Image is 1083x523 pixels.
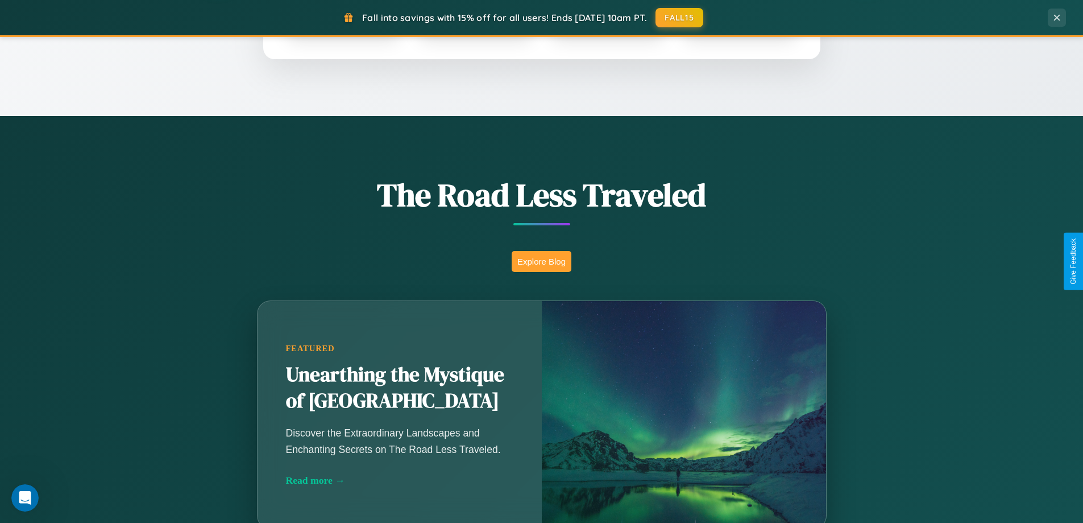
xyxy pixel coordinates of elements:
h1: The Road Less Traveled [201,173,883,217]
div: Read more → [286,475,513,487]
div: Give Feedback [1069,238,1077,285]
iframe: Intercom live chat [11,484,39,512]
div: Featured [286,344,513,353]
h2: Unearthing the Mystique of [GEOGRAPHIC_DATA] [286,362,513,414]
button: FALL15 [655,8,703,27]
button: Explore Blog [512,251,571,272]
span: Fall into savings with 15% off for all users! Ends [DATE] 10am PT. [362,12,647,23]
p: Discover the Extraordinary Landscapes and Enchanting Secrets on The Road Less Traveled. [286,425,513,457]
